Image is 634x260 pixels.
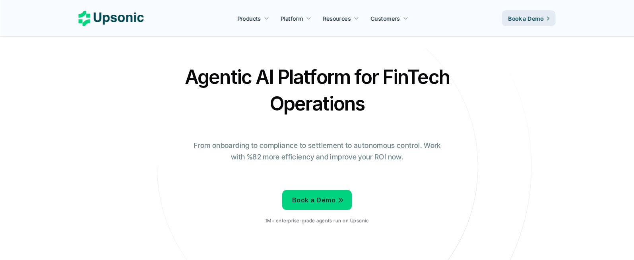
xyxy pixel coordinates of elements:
p: Products [237,14,261,23]
p: Resources [323,14,351,23]
p: Book a Demo [292,194,335,206]
p: 1M+ enterprise-grade agents run on Upsonic [266,218,368,223]
p: Book a Demo [508,14,544,23]
p: Customers [371,14,400,23]
p: From onboarding to compliance to settlement to autonomous control. Work with %82 more efficiency ... [188,140,446,163]
a: Book a Demo [502,10,556,26]
a: Book a Demo [282,190,352,210]
h2: Agentic AI Platform for FinTech Operations [178,64,456,117]
a: Products [233,11,274,25]
p: Platform [281,14,303,23]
